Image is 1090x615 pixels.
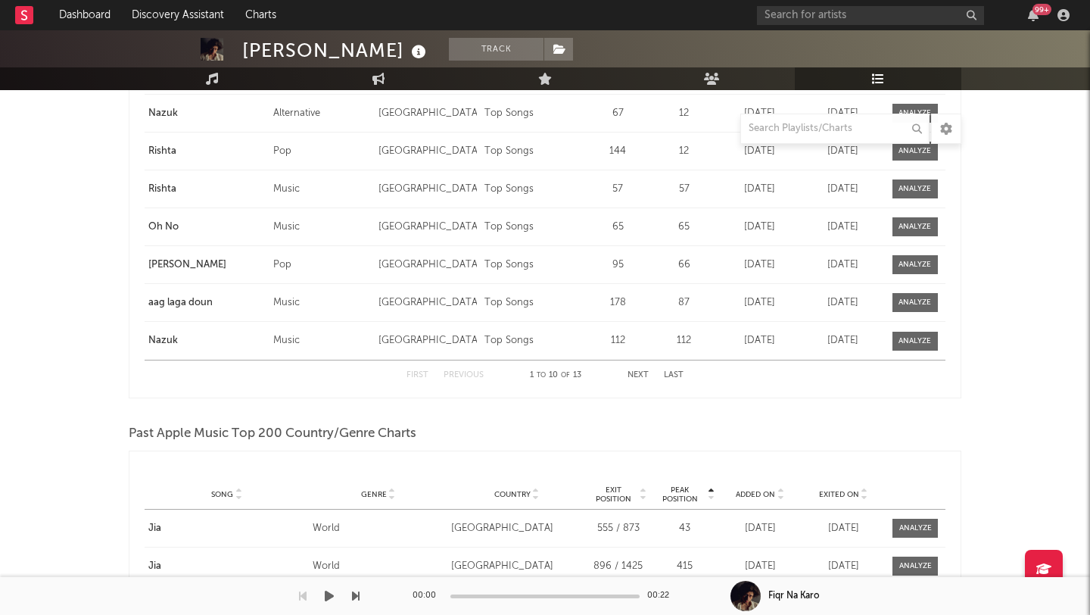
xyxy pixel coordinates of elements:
div: [DATE] [722,521,798,536]
span: Peak Position [654,485,705,504]
div: [DATE] [805,144,881,159]
div: [DATE] [722,144,798,159]
div: Top Songs [484,144,582,159]
div: 112 [654,333,715,348]
a: Nazuk [148,333,266,348]
div: 112 [590,333,646,348]
div: Top Songs [484,295,582,311]
div: [DATE] [805,258,881,273]
div: Pop [273,144,371,159]
div: 555 / 873 [590,521,646,536]
a: Rishta [148,144,266,159]
div: [GEOGRAPHIC_DATA] [378,258,476,273]
div: Alternative [273,106,371,121]
span: Added On [736,490,775,499]
div: [DATE] [722,559,798,574]
div: 57 [590,182,646,197]
div: Top Songs [484,220,582,235]
div: [GEOGRAPHIC_DATA] [451,521,582,536]
div: 896 / 1425 [590,559,646,574]
div: 87 [654,295,715,311]
button: Next [628,371,649,379]
span: Country [494,490,531,499]
input: Search Playlists/Charts [740,114,930,144]
div: 43 [654,521,715,536]
div: Top Songs [484,333,582,348]
div: [PERSON_NAME] [242,38,430,63]
div: 99 + [1032,4,1051,15]
div: 65 [590,220,646,235]
div: 67 [590,106,646,121]
div: [DATE] [805,182,881,197]
div: Music [273,182,371,197]
div: [DATE] [722,106,798,121]
div: [GEOGRAPHIC_DATA] [378,333,476,348]
button: First [406,371,428,379]
span: Exited On [819,490,859,499]
div: [DATE] [805,333,881,348]
a: Nazuk [148,106,266,121]
div: [GEOGRAPHIC_DATA] [378,182,476,197]
div: 00:00 [413,587,443,605]
span: Past Apple Music Top 200 Country/Genre Charts [129,425,416,443]
a: aag laga doun [148,295,266,311]
div: 65 [654,220,715,235]
div: [GEOGRAPHIC_DATA] [378,106,476,121]
div: Top Songs [484,182,582,197]
button: Track [449,38,543,61]
div: [DATE] [805,295,881,311]
div: [DATE] [722,333,798,348]
div: [GEOGRAPHIC_DATA] [378,295,476,311]
div: 1 10 13 [514,367,597,385]
div: [GEOGRAPHIC_DATA] [378,220,476,235]
div: Pop [273,258,371,273]
div: [GEOGRAPHIC_DATA] [378,144,476,159]
span: Genre [361,490,387,499]
a: Rishta [148,182,266,197]
div: Music [273,220,371,235]
span: of [561,372,570,379]
div: [DATE] [805,220,881,235]
div: 144 [590,144,646,159]
button: Previous [444,371,484,379]
div: [DATE] [722,220,798,235]
input: Search for artists [757,6,984,25]
div: Music [273,295,371,311]
div: Top Songs [484,106,582,121]
div: World [313,559,444,574]
div: [GEOGRAPHIC_DATA] [451,559,582,574]
div: 95 [590,258,646,273]
div: World [313,521,444,536]
div: Music [273,333,371,348]
div: [DATE] [722,295,798,311]
div: [DATE] [805,521,881,536]
div: Fiqr Na Karo [768,589,819,603]
div: [DATE] [722,182,798,197]
div: [DATE] [722,258,798,273]
div: 57 [654,182,715,197]
a: [PERSON_NAME] [148,258,266,273]
button: 99+ [1028,9,1039,21]
div: 00:22 [647,587,677,605]
div: 12 [654,144,715,159]
span: to [537,372,546,379]
div: 66 [654,258,715,273]
div: 178 [590,295,646,311]
span: Exit Position [590,485,637,504]
div: Top Songs [484,258,582,273]
div: [DATE] [805,559,881,574]
div: [DATE] [805,106,881,121]
a: Oh No [148,220,266,235]
button: Last [664,371,684,379]
div: 415 [654,559,715,574]
div: 12 [654,106,715,121]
